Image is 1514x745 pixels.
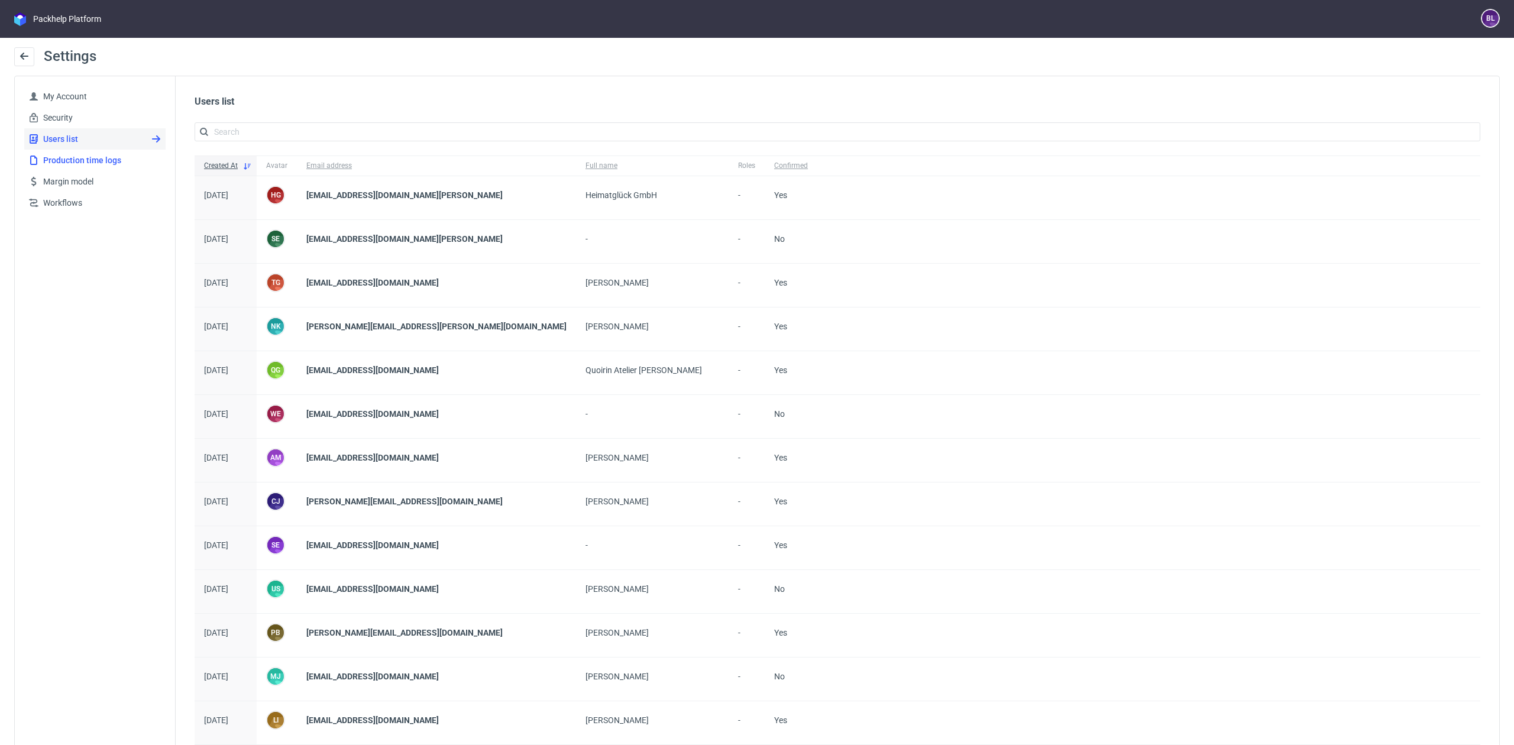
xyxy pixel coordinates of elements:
figcaption: CJ [267,493,284,510]
figcaption: BL [1482,10,1499,27]
span: No [774,234,785,244]
span: Full name [585,161,719,171]
span: [DATE] [204,628,228,637]
span: [DATE] [204,278,228,287]
span: My Account [38,90,161,102]
span: [PERSON_NAME] [585,584,649,594]
figcaption: AM [267,449,284,466]
figcaption: US [267,581,284,597]
span: - [738,672,755,686]
span: - [738,540,755,555]
span: [PERSON_NAME] [585,497,649,506]
span: Roles [738,161,755,171]
a: Production time logs [24,150,166,171]
span: [PERSON_NAME] [585,322,649,331]
span: Heimatglück GmbH [585,190,657,200]
input: Search [195,122,1480,141]
span: - [585,540,588,550]
span: [DATE] [204,672,228,681]
span: Security [38,112,161,124]
span: Margin model [38,176,161,187]
span: [PERSON_NAME] [585,278,649,287]
span: Quoirin Atelier [PERSON_NAME] [585,365,702,375]
span: Users list [38,133,161,145]
span: - [738,278,755,293]
div: Users list [195,95,1480,108]
span: - [585,409,588,419]
span: - [585,234,588,244]
a: [EMAIL_ADDRESS][DOMAIN_NAME] [306,584,439,594]
span: - [738,715,755,730]
span: Yes [774,322,787,331]
span: [PERSON_NAME] [585,672,649,681]
span: - [738,190,755,205]
figcaption: QG [267,362,284,378]
span: Confirmed [774,161,808,171]
span: No [774,409,785,419]
a: [EMAIL_ADDRESS][DOMAIN_NAME] [306,365,439,375]
span: [DATE] [204,190,228,200]
span: Yes [774,365,787,375]
span: [DATE] [204,322,228,331]
figcaption: PB [267,624,284,641]
span: Workflows [38,197,161,209]
figcaption: HG [267,187,284,203]
span: Yes [774,278,787,287]
span: - [738,365,755,380]
a: [PERSON_NAME][EMAIL_ADDRESS][DOMAIN_NAME] [306,497,503,506]
figcaption: MJ [267,668,284,685]
a: My Account [24,86,166,107]
span: Yes [774,497,787,506]
a: [EMAIL_ADDRESS][DOMAIN_NAME] [306,278,439,287]
span: - [738,322,755,336]
a: [EMAIL_ADDRESS][DOMAIN_NAME] [306,672,439,681]
span: [DATE] [204,234,228,244]
a: [EMAIL_ADDRESS][DOMAIN_NAME] [306,540,439,550]
span: - [738,628,755,643]
span: Yes [774,628,787,637]
span: [DATE] [204,365,228,375]
a: [EMAIL_ADDRESS][DOMAIN_NAME] [306,409,439,419]
span: [PERSON_NAME] [585,453,649,462]
a: Users list [24,128,166,150]
span: [DATE] [204,409,228,419]
a: [EMAIL_ADDRESS][DOMAIN_NAME] [306,453,439,462]
a: [EMAIL_ADDRESS][DOMAIN_NAME][PERSON_NAME] [306,234,503,244]
figcaption: NK [267,318,284,335]
span: - [738,584,755,599]
span: [DATE] [204,540,228,550]
a: Workflows [24,192,166,213]
span: No [774,584,785,594]
span: [PERSON_NAME] [585,715,649,725]
span: Production time logs [38,154,161,166]
a: Packhelp Platform [14,12,101,26]
span: Yes [774,715,787,725]
span: Created At [204,161,238,171]
span: [PERSON_NAME] [585,628,649,637]
a: [PERSON_NAME][EMAIL_ADDRESS][DOMAIN_NAME] [306,628,503,637]
a: [PERSON_NAME][EMAIL_ADDRESS][PERSON_NAME][DOMAIN_NAME] [306,322,567,331]
figcaption: LI [267,712,284,728]
a: Margin model [24,171,166,192]
figcaption: TG [267,274,284,291]
span: - [738,497,755,511]
figcaption: se [267,231,284,247]
span: Avatar [266,161,287,171]
span: - [738,453,755,468]
figcaption: se [267,537,284,553]
a: [EMAIL_ADDRESS][DOMAIN_NAME] [306,715,439,725]
span: Yes [774,190,787,200]
span: [DATE] [204,453,228,462]
span: Email address [306,161,567,171]
figcaption: we [267,406,284,422]
span: - [738,234,755,249]
span: - [738,409,755,424]
span: No [774,672,785,681]
a: Security [24,107,166,128]
span: [DATE] [204,497,228,506]
a: [EMAIL_ADDRESS][DOMAIN_NAME][PERSON_NAME] [306,190,503,200]
span: Yes [774,453,787,462]
div: Packhelp Platform [33,13,101,25]
span: Settings [44,48,96,64]
span: [DATE] [204,715,228,725]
